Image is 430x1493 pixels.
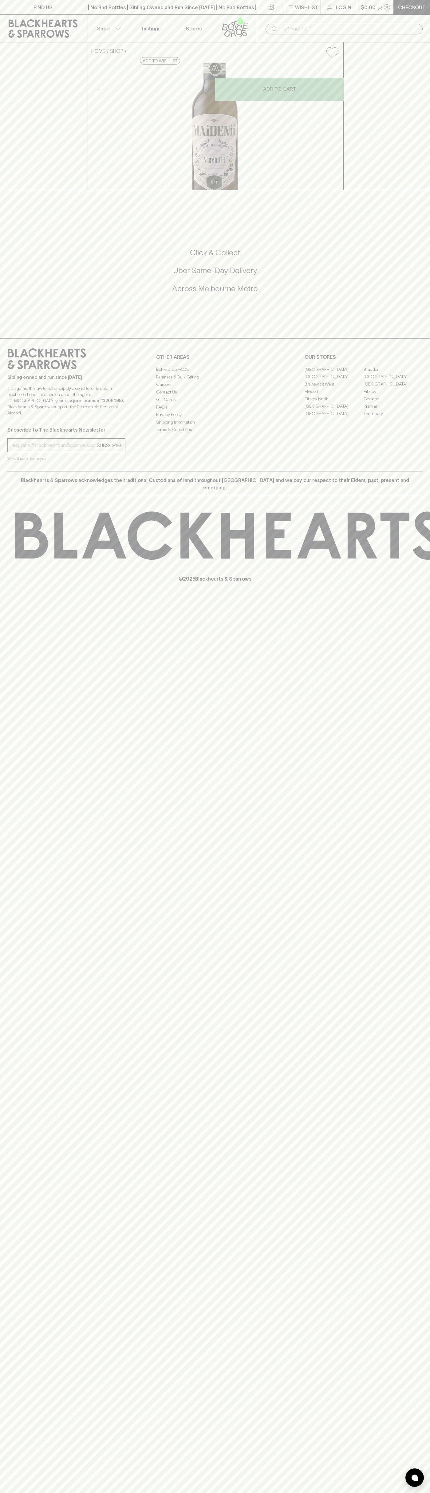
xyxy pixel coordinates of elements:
[172,15,215,42] a: Stores
[398,4,426,11] p: Checkout
[156,388,274,396] a: Contact Us
[295,4,318,11] p: Wishlist
[129,15,172,42] a: Tastings
[12,476,418,491] p: Blackhearts & Sparrows acknowledges the traditional Custodians of land throughout [GEOGRAPHIC_DAT...
[97,25,109,32] p: Shop
[412,1475,418,1481] img: bubble-icon
[364,366,423,373] a: Braddon
[7,223,423,326] div: Call to action block
[305,395,364,402] a: Fitzroy North
[7,248,423,258] h5: Click & Collect
[305,353,423,361] p: OUR STORES
[364,395,423,402] a: Geelong
[156,366,274,373] a: Bottle Drop FAQ's
[12,441,94,450] input: e.g. jane@blackheartsandsparrows.com.au
[186,25,202,32] p: Stores
[7,385,125,416] p: It is against the law to sell or supply alcohol to, or to obtain alcohol on behalf of a person un...
[305,373,364,380] a: [GEOGRAPHIC_DATA]
[364,380,423,388] a: [GEOGRAPHIC_DATA]
[305,410,364,417] a: [GEOGRAPHIC_DATA]
[91,48,105,54] a: HOME
[280,24,418,34] input: Try "Pinot noir"
[7,426,125,433] p: Subscribe to The Blackhearts Newsletter
[141,25,160,32] p: Tastings
[67,398,124,403] strong: Liquor License #32064953
[336,4,351,11] p: Login
[156,403,274,411] a: FAQ's
[305,402,364,410] a: [GEOGRAPHIC_DATA]
[156,396,274,403] a: Gift Cards
[305,380,364,388] a: Brunswick West
[386,6,388,9] p: 0
[156,373,274,381] a: Business & Bulk Gifting
[140,57,180,65] button: Add to wishlist
[86,15,129,42] button: Shop
[324,45,341,61] button: Add to wishlist
[156,411,274,418] a: Privacy Policy
[361,4,376,11] p: $0.00
[86,63,343,190] img: 12717.png
[7,374,125,380] p: Sibling owned and run since [DATE]
[364,402,423,410] a: Prahran
[305,366,364,373] a: [GEOGRAPHIC_DATA]
[364,410,423,417] a: Thornbury
[34,4,53,11] p: FIND US
[156,418,274,426] a: Shipping Information
[110,48,123,54] a: SHOP
[156,353,274,361] p: OTHER AREAS
[364,373,423,380] a: [GEOGRAPHIC_DATA]
[7,265,423,276] h5: Uber Same-Day Delivery
[364,388,423,395] a: Fitzroy
[215,78,344,101] button: ADD TO CART
[305,388,364,395] a: Elwood
[156,426,274,433] a: Terms & Conditions
[156,381,274,388] a: Careers
[7,284,423,294] h5: Across Melbourne Metro
[7,456,125,462] p: We will never spam you
[263,85,296,93] p: ADD TO CART
[97,442,123,449] p: SUBSCRIBE
[94,439,125,452] button: SUBSCRIBE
